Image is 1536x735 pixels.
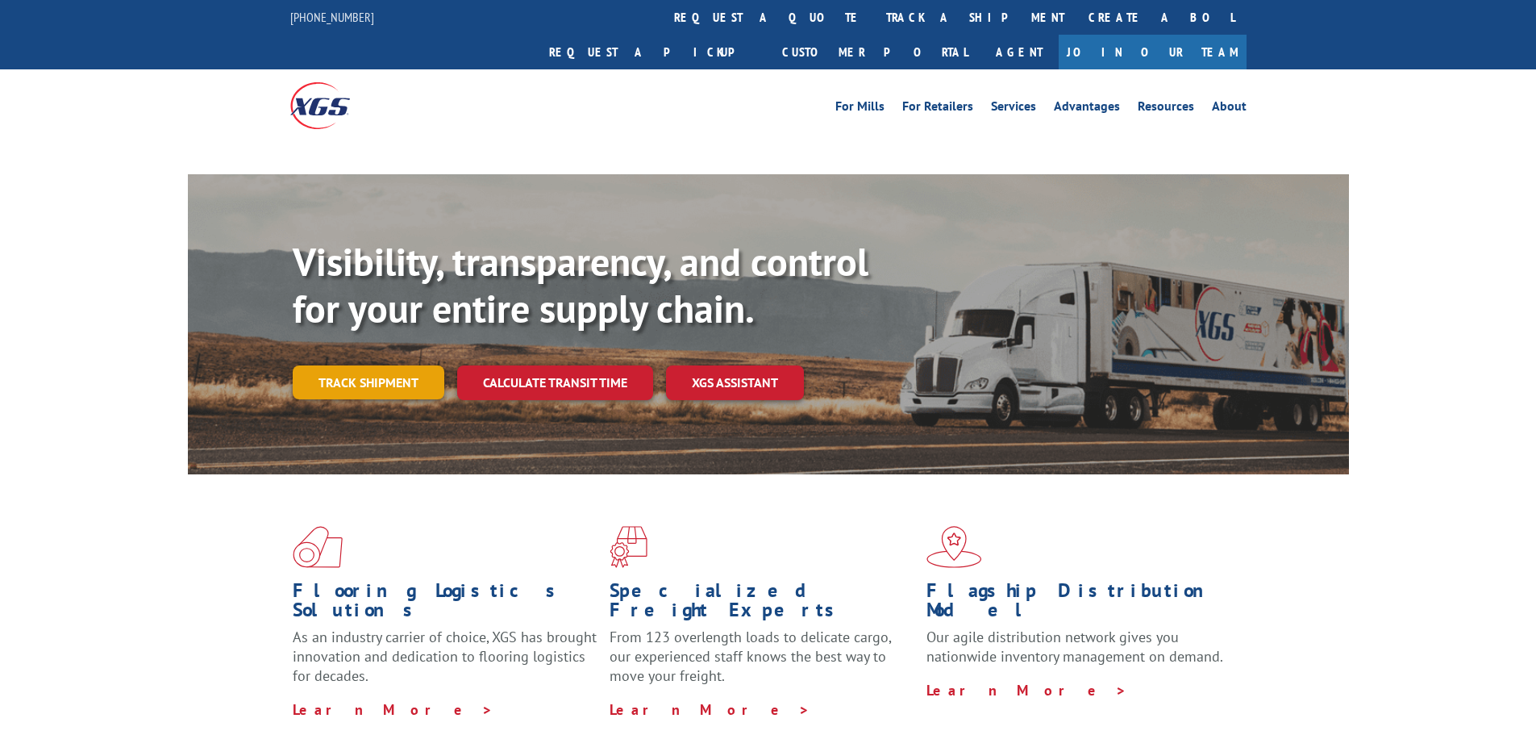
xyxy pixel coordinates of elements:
[293,236,868,333] b: Visibility, transparency, and control for your entire supply chain.
[926,681,1127,700] a: Learn More >
[457,365,653,400] a: Calculate transit time
[1212,100,1247,118] a: About
[293,628,597,685] span: As an industry carrier of choice, XGS has brought innovation and dedication to flooring logistics...
[926,581,1231,628] h1: Flagship Distribution Model
[293,581,597,628] h1: Flooring Logistics Solutions
[770,35,980,69] a: Customer Portal
[1054,100,1120,118] a: Advantages
[980,35,1059,69] a: Agent
[1059,35,1247,69] a: Join Our Team
[610,526,647,568] img: xgs-icon-focused-on-flooring-red
[926,628,1223,666] span: Our agile distribution network gives you nationwide inventory management on demand.
[537,35,770,69] a: Request a pickup
[666,365,804,400] a: XGS ASSISTANT
[293,700,493,719] a: Learn More >
[610,628,914,700] p: From 123 overlength loads to delicate cargo, our experienced staff knows the best way to move you...
[610,581,914,628] h1: Specialized Freight Experts
[293,365,444,399] a: Track shipment
[835,100,885,118] a: For Mills
[991,100,1036,118] a: Services
[293,526,343,568] img: xgs-icon-total-supply-chain-intelligence-red
[926,526,982,568] img: xgs-icon-flagship-distribution-model-red
[1138,100,1194,118] a: Resources
[610,700,810,719] a: Learn More >
[290,9,374,25] a: [PHONE_NUMBER]
[902,100,973,118] a: For Retailers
